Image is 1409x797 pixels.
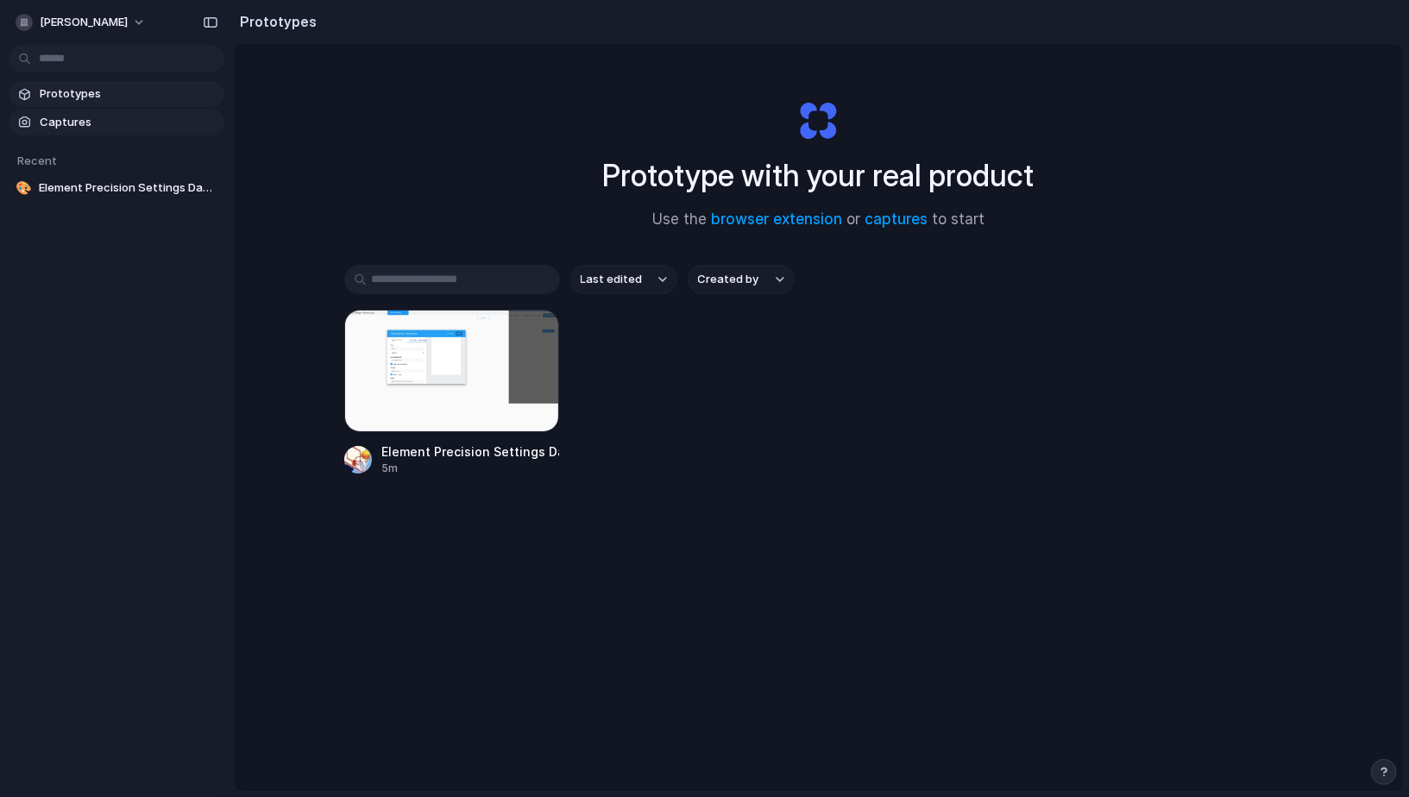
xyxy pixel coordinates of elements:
a: browser extension [711,210,842,228]
span: Use the or to start [652,209,984,231]
span: Created by [698,271,759,288]
div: 5m [382,461,560,476]
span: Prototypes [40,85,217,103]
button: [PERSON_NAME] [9,9,154,36]
a: 🎨Element Precision Settings Dashboard [9,175,224,201]
div: 🎨 [16,179,32,197]
span: Recent [17,154,57,167]
h2: Prototypes [233,11,317,32]
a: Element Precision Settings DashboardElement Precision Settings Dashboard5m [344,310,560,476]
h1: Prototype with your real product [603,153,1035,198]
span: Captures [40,114,217,131]
span: Element Precision Settings Dashboard [39,179,217,197]
button: Created by [688,265,795,294]
a: captures [865,210,928,228]
button: Last edited [570,265,677,294]
span: [PERSON_NAME] [40,14,128,31]
a: Captures [9,110,224,135]
span: Last edited [581,271,643,288]
a: Prototypes [9,81,224,107]
div: Element Precision Settings Dashboard [382,442,560,461]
